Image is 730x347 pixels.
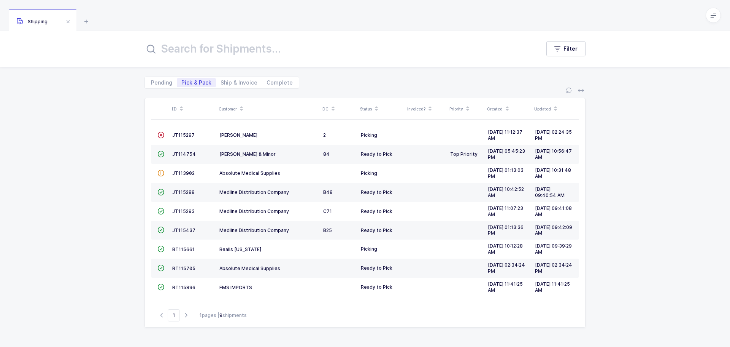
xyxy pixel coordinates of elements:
div: pages | shipments [200,312,247,319]
span:  [157,170,164,176]
span: [DATE] 10:42:52 AM [488,186,524,198]
span: Ready to Pick [361,208,392,214]
span: Medline Distribution Company [219,208,289,214]
span: [DATE] 02:34:24 PM [488,262,525,274]
span: JT115297 [172,132,195,138]
span: Bealls [US_STATE] [219,246,261,252]
span: [DATE] 10:12:28 AM [488,243,523,255]
span: Ready to Pick [361,284,392,290]
span: [DATE] 01:13:03 PM [488,167,524,179]
div: Invoiced? [407,102,445,115]
span: [DATE] 11:41:25 AM [488,281,523,293]
b: 9 [219,312,222,318]
span: Medline Distribution Company [219,227,289,233]
span:  [157,132,164,138]
span: Filter [563,45,578,53]
span: Ready to Pick [361,265,392,271]
span: JT114754 [172,151,196,157]
div: Status [360,102,403,115]
span:  [157,189,164,195]
span: BT115896 [172,285,195,290]
b: 1 [200,312,202,318]
span: Pick & Pack [181,80,211,85]
span: Picking [361,132,377,138]
span: Pending [151,80,172,85]
button: Filter [546,41,586,56]
span: Ready to Pick [361,151,392,157]
span: [DATE] 09:41:08 AM [535,205,572,217]
span: C71 [323,208,332,214]
span: Absolute Medical Supplies [219,170,280,176]
span: Ready to Pick [361,227,392,233]
span: Complete [267,80,293,85]
span: [DATE] 02:24:35 PM [535,129,572,141]
input: Search for Shipments... [144,40,531,58]
span: [DATE] 09:40:54 AM [535,186,565,198]
div: DC [322,102,355,115]
span: JT115288 [172,189,195,195]
span: [DATE] 10:31:48 AM [535,167,571,179]
span: Shipping [17,19,48,24]
span: [DATE] 11:12:37 AM [488,129,522,141]
span: [DATE] 11:07:23 AM [488,205,523,217]
span: [DATE] 09:42:09 AM [535,224,572,236]
span: Ship & Invoice [221,80,257,85]
span: BT115705 [172,265,195,271]
span:  [157,284,164,290]
span: JT113902 [172,170,195,176]
span: Go to [168,309,180,321]
span:  [157,227,164,233]
span: [PERSON_NAME] & Minor [219,151,276,157]
span: [DATE] 05:45:23 PM [488,148,525,160]
span:  [157,265,164,271]
span: Top Priority [450,151,478,157]
span: JT115293 [172,208,195,214]
div: Customer [219,102,318,115]
span:  [157,246,164,252]
span: Absolute Medical Supplies [219,265,280,271]
span:  [157,208,164,214]
span: [DATE] 02:34:24 PM [535,262,572,274]
div: Updated [534,102,577,115]
div: Priority [449,102,482,115]
span: Picking [361,246,377,252]
span: JT115437 [172,227,195,233]
span: EMS IMPORTS [219,285,252,290]
div: Created [487,102,530,115]
span: [DATE] 01:13:36 PM [488,224,524,236]
span: B48 [323,189,333,195]
span:  [157,151,164,157]
span: Medline Distribution Company [219,189,289,195]
div: ID [171,102,214,115]
span: [PERSON_NAME] [219,132,257,138]
span: 2 [323,132,326,138]
span: 84 [323,151,330,157]
span: [DATE] 09:39:29 AM [535,243,572,255]
span: Ready to Pick [361,189,392,195]
span: Picking [361,170,377,176]
span: B25 [323,227,332,233]
span: [DATE] 11:41:25 AM [535,281,570,293]
span: [DATE] 10:56:47 AM [535,148,572,160]
span: BT115661 [172,246,195,252]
